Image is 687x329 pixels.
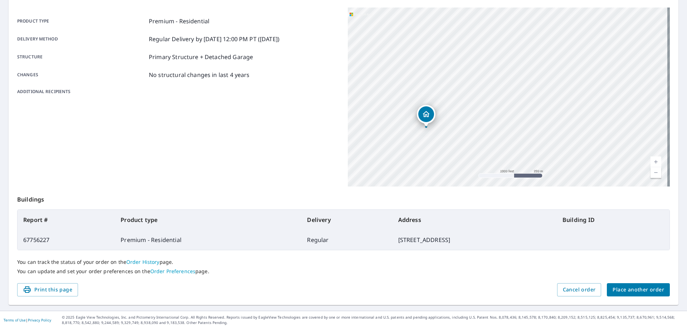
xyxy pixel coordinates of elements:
td: Regular [301,230,392,250]
p: Regular Delivery by [DATE] 12:00 PM PT ([DATE]) [149,35,279,43]
th: Report # [18,210,115,230]
a: Current Level 15, Zoom In [651,156,661,167]
p: You can update and set your order preferences on the page. [17,268,670,275]
span: Place another order [613,285,664,294]
span: Print this page [23,285,72,294]
button: Print this page [17,283,78,296]
td: 67756227 [18,230,115,250]
th: Building ID [557,210,669,230]
a: Current Level 15, Zoom Out [651,167,661,178]
p: Buildings [17,187,670,209]
p: Premium - Residential [149,17,209,25]
p: You can track the status of your order on the page. [17,259,670,265]
p: Primary Structure + Detached Garage [149,53,253,61]
p: Product type [17,17,146,25]
a: Privacy Policy [28,318,51,323]
th: Product type [115,210,301,230]
span: Cancel order [563,285,596,294]
a: Order History [126,258,160,265]
p: Additional recipients [17,88,146,95]
a: Order Preferences [150,268,195,275]
button: Cancel order [557,283,601,296]
td: Premium - Residential [115,230,301,250]
div: Dropped pin, building 1, Residential property, 268 W King Tut Rd Lynden, WA 98264 [417,105,435,127]
p: No structural changes in last 4 years [149,71,250,79]
button: Place another order [607,283,670,296]
th: Address [393,210,557,230]
p: Structure [17,53,146,61]
p: Delivery method [17,35,146,43]
td: [STREET_ADDRESS] [393,230,557,250]
p: | [4,318,51,322]
th: Delivery [301,210,392,230]
p: © 2025 Eagle View Technologies, Inc. and Pictometry International Corp. All Rights Reserved. Repo... [62,315,683,325]
p: Changes [17,71,146,79]
a: Terms of Use [4,318,26,323]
